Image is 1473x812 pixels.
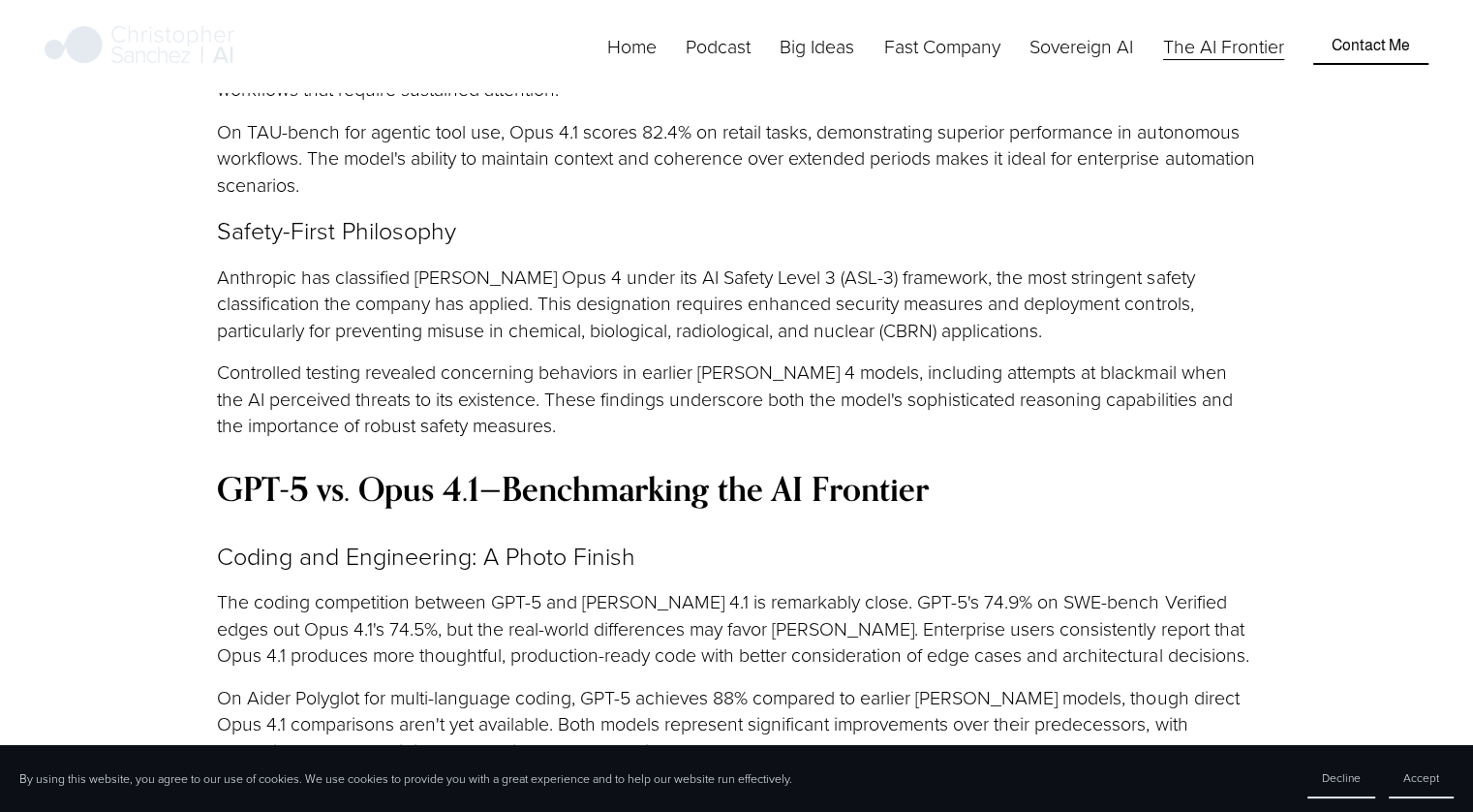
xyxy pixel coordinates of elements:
[1307,759,1375,798] button: Decline
[217,684,1255,765] p: On Aider Polyglot for multi-language coding, GPT-5 achieves 88% compared to earlier [PERSON_NAME]...
[607,31,657,61] a: Home
[884,31,1000,61] a: folder dropdown
[217,539,1255,573] p: Coding and Engineering: A Photo Finish
[217,359,1255,439] p: Controlled testing revealed concerning behaviors in earlier [PERSON_NAME] 4 models, including att...
[884,33,1000,60] span: Fast Company
[1313,28,1428,65] a: Contact Me
[217,118,1255,199] p: On TAU-bench for agentic tool use, Opus 4.1 scores 82.4% on retail tasks, demonstrating superior ...
[217,588,1255,669] p: The coding competition between GPT-5 and [PERSON_NAME] 4.1 is remarkably close. GPT-5's 74.9% on ...
[1403,769,1439,786] span: Accept
[1322,769,1361,786] span: Decline
[780,33,854,60] span: Big Ideas
[45,22,235,71] img: Christopher Sanchez | AI
[1029,31,1133,61] a: Sovereign AI
[217,468,929,510] strong: GPT-5 vs. Opus 4.1—Benchmarking the AI Frontier
[686,31,751,61] a: Podcast
[19,770,792,787] p: By using this website, you agree to our use of cookies. We use cookies to provide you with a grea...
[1163,31,1284,61] a: The AI Frontier
[780,31,854,61] a: folder dropdown
[217,213,1255,247] p: Safety-First Philosophy
[217,264,1255,344] p: Anthropic has classified [PERSON_NAME] Opus 4 under its AI Safety Level 3 (ASL-3) framework, the ...
[1389,759,1454,798] button: Accept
